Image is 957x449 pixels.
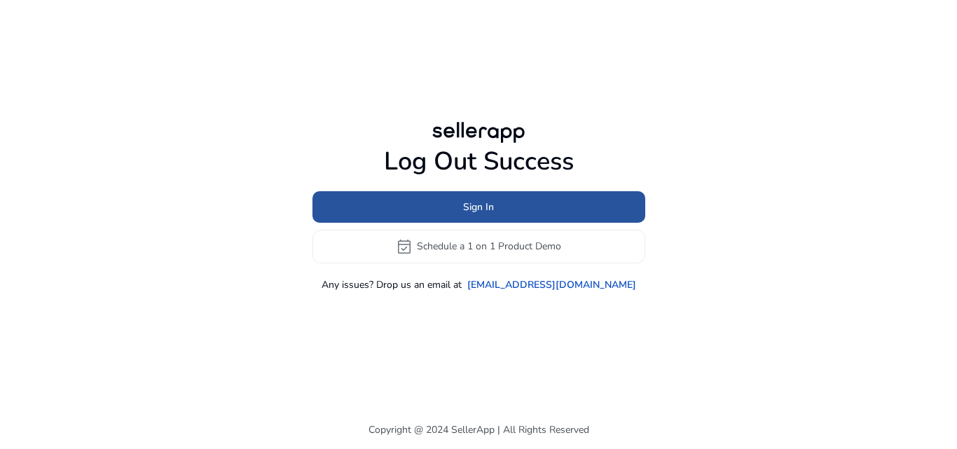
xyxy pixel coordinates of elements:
[312,191,645,223] button: Sign In
[312,230,645,263] button: event_availableSchedule a 1 on 1 Product Demo
[463,200,494,214] span: Sign In
[396,238,413,255] span: event_available
[312,146,645,177] h1: Log Out Success
[322,277,462,292] p: Any issues? Drop us an email at
[467,277,636,292] a: [EMAIL_ADDRESS][DOMAIN_NAME]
